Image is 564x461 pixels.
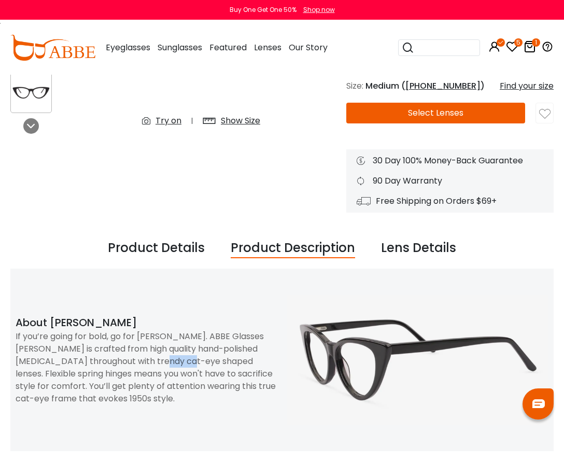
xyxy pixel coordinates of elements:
div: 90 Day Warranty [357,175,543,187]
div: Product Description [231,239,355,258]
div: Find your size [500,80,554,92]
img: abbeglasses.com [10,35,95,61]
i: 5 [514,38,523,47]
div: Buy One Get One 50% [230,5,297,15]
div: Show Size [221,115,260,127]
i: 1 [532,38,540,47]
span: Featured [209,41,247,53]
div: Free Shipping on Orders $69+ [357,195,543,207]
div: Shop now [303,5,335,15]
div: Try on [156,115,181,127]
div: If you’re going for bold, go for [PERSON_NAME]. ABBE Glasses [PERSON_NAME] is crafted from high q... [16,330,277,405]
img: Nora Black Acetate Eyeglasses , SpringHinges , UniversalBridgeFit Frames from ABBE Glasses [11,82,51,103]
div: 30 Day 100% Money-Back Guarantee [357,155,543,167]
img: chat [532,399,545,408]
a: Shop now [298,5,335,14]
a: 1 [524,43,536,54]
span: Medium ( ) [365,80,485,92]
span: Our Story [289,41,328,53]
a: 5 [506,43,518,54]
span: Eyeglasses [106,41,150,53]
span: Lenses [254,41,281,53]
img: Nora Description Image [287,295,548,425]
span: Size: [346,80,363,92]
div: Product Details [108,239,205,258]
div: About [PERSON_NAME] [16,315,277,330]
button: Select Lenses [346,103,525,123]
span: [PHONE_NUMBER] [405,80,481,92]
img: like [539,108,551,120]
div: Lens Details [381,239,456,258]
span: Sunglasses [158,41,202,53]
